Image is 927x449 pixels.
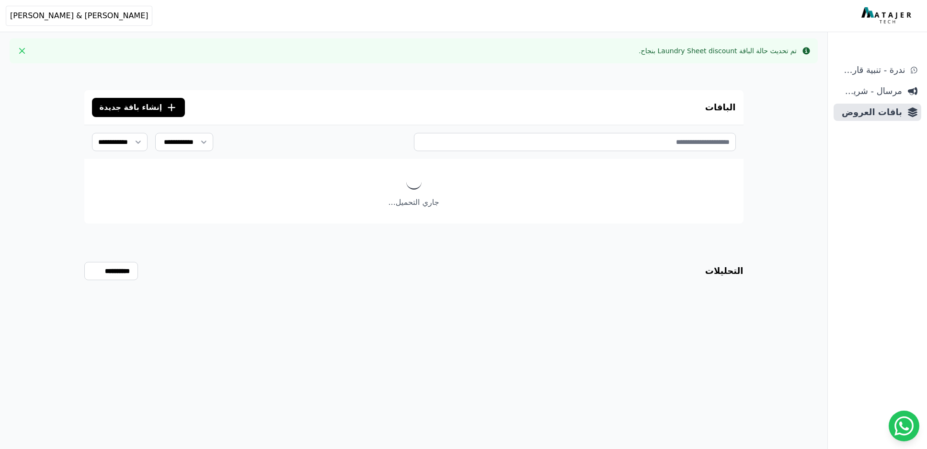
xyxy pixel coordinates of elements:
[10,10,148,22] span: [PERSON_NAME] & [PERSON_NAME]
[14,43,30,59] button: Close
[837,63,905,77] span: ندرة - تنبية قارب علي النفاذ
[837,84,902,98] span: مرسال - شريط دعاية
[639,46,797,56] div: تم تحديث حالة الباقة Laundry Sheet discount بنجاح.
[92,98,185,117] button: إنشاء باقة جديدة
[705,101,736,114] h3: الباقات
[837,106,902,119] span: باقات العروض
[705,264,744,278] h3: التحليلات
[861,7,914,24] img: MatajerTech Logo
[100,102,162,113] span: إنشاء باقة جديدة
[84,197,744,208] p: جاري التحميل...
[6,6,152,26] button: [PERSON_NAME] & [PERSON_NAME]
